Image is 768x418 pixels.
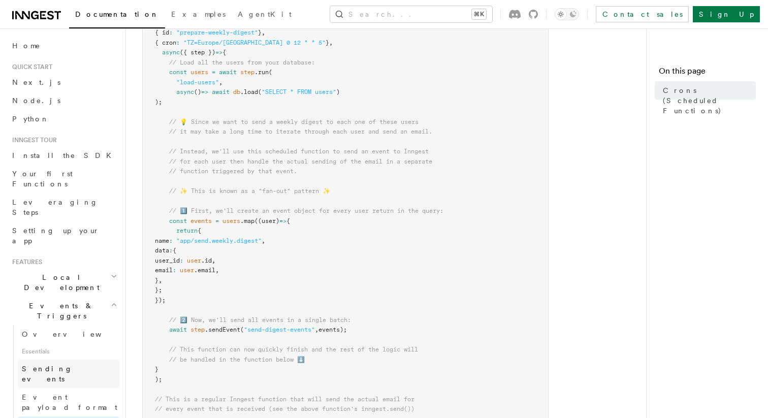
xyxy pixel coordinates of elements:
span: { [222,49,226,56]
span: ( [240,326,244,333]
span: , [212,257,215,264]
span: = [215,217,219,224]
span: async [162,49,180,56]
span: ( [258,88,262,95]
span: .load [240,88,258,95]
span: "SELECT * FROM users" [262,88,336,95]
a: Node.js [8,91,119,110]
button: Local Development [8,268,119,297]
span: email [155,267,173,274]
span: , [158,277,162,284]
span: "app/send.weekly.digest" [176,237,262,244]
span: // it may take a long time to iterate through each user and send an email. [169,128,432,135]
span: await [212,88,230,95]
span: } [258,29,262,36]
span: data [155,247,169,254]
a: Contact sales [596,6,689,22]
a: Leveraging Steps [8,193,119,221]
span: // 2️⃣ Now, we'll send all events in a single batch: [169,316,351,324]
a: AgentKit [232,3,298,27]
span: () [194,88,201,95]
a: Sign Up [693,6,760,22]
span: // every event that is received (see the above function's inngest.send()) [155,405,414,412]
span: Overview [22,330,126,338]
span: { cron [155,39,176,46]
span: step [240,69,254,76]
span: // Load all the users from your database: [169,59,315,66]
span: async [176,88,194,95]
span: , [219,79,222,86]
span: users [222,217,240,224]
span: { [173,247,176,254]
span: // be handled in the function below ⬇️ [169,356,305,363]
span: // function triggered by that event. [169,168,297,175]
span: : [169,29,173,36]
a: Next.js [8,73,119,91]
span: { id [155,29,169,36]
span: => [201,88,208,95]
span: : [176,39,180,46]
span: // This function can now quickly finish and the rest of the logic will [169,346,418,353]
a: Home [8,37,119,55]
span: user_id [155,257,180,264]
span: users [190,69,208,76]
span: // ✨ This is known as a "fan-out" pattern ✨ [169,187,330,195]
a: Event payload format [18,388,119,416]
span: Install the SDK [12,151,117,159]
span: Inngest tour [8,136,57,144]
span: step [190,326,205,333]
button: Events & Triggers [8,297,119,325]
span: Python [12,115,49,123]
span: Next.js [12,78,60,86]
span: Node.js [12,97,60,105]
span: , [262,237,265,244]
span: : [180,257,183,264]
span: { [198,227,201,234]
span: } [155,277,158,284]
span: , [262,29,265,36]
span: ); [155,376,162,383]
span: , [329,39,333,46]
span: ( [269,69,272,76]
span: { [286,217,290,224]
h4: On this page [659,65,756,81]
span: "load-users" [176,79,219,86]
span: = [212,69,215,76]
span: // for each user then handle the actual sending of the email in a separate [169,158,432,165]
span: "prepare-weekly-digest" [176,29,258,36]
span: await [219,69,237,76]
span: .map [240,217,254,224]
span: events [190,217,212,224]
a: Sending events [18,360,119,388]
a: Your first Functions [8,165,119,193]
span: } [326,39,329,46]
span: const [169,217,187,224]
span: db [233,88,240,95]
span: Home [12,41,41,51]
span: return [176,227,198,234]
span: // This is a regular Inngest function that will send the actual email for [155,396,414,403]
span: name [155,237,169,244]
span: Local Development [8,272,111,293]
span: } [155,366,158,373]
span: : [169,247,173,254]
a: Documentation [69,3,165,28]
span: .sendEvent [205,326,240,333]
span: user [180,267,194,274]
span: Crons (Scheduled Functions) [663,85,756,116]
span: .email [194,267,215,274]
span: // 1️⃣ First, we'll create an event object for every user return in the query: [169,207,443,214]
span: "TZ=Europe/[GEOGRAPHIC_DATA] 0 12 * * 5" [183,39,326,46]
span: ({ step }) [180,49,215,56]
span: : [169,237,173,244]
span: => [215,49,222,56]
a: Install the SDK [8,146,119,165]
span: // 💡 Since we want to send a weekly digest to each one of these users [169,118,419,125]
span: "send-digest-events" [244,326,315,333]
span: ); [155,99,162,106]
button: Search...⌘K [330,6,492,22]
span: => [279,217,286,224]
span: , [315,326,318,333]
span: Your first Functions [12,170,73,188]
span: Leveraging Steps [12,198,98,216]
